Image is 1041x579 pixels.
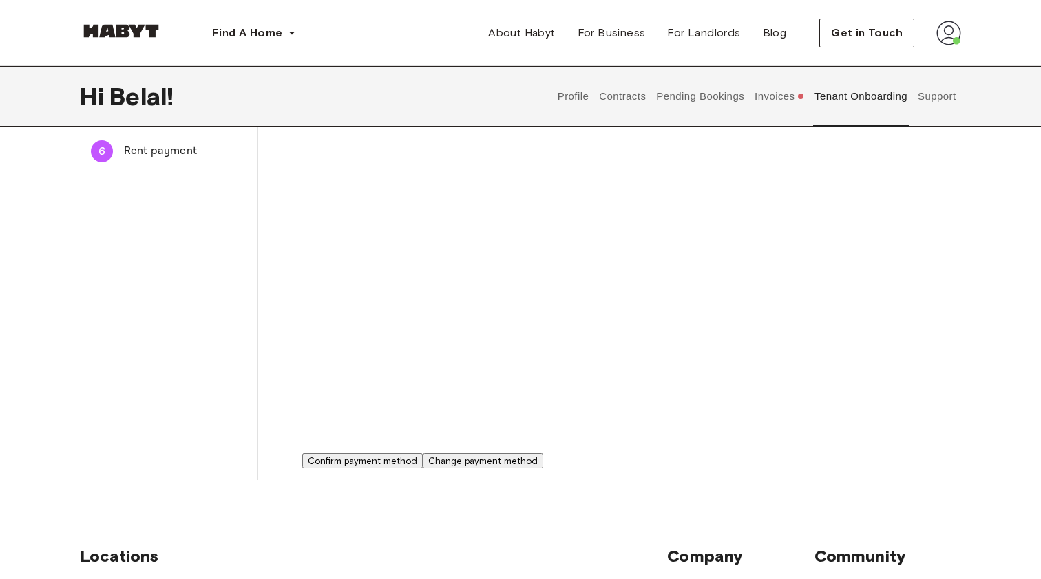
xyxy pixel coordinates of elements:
div: 6Rent payment [80,135,257,168]
button: Contracts [598,66,648,127]
button: Find A Home [201,19,307,47]
a: For Business [567,19,657,47]
span: Belal ! [109,82,173,111]
span: Hi [80,82,109,111]
span: Get in Touch [831,25,903,41]
span: Community [814,546,961,567]
button: Invoices [753,66,806,127]
button: Profile [556,66,591,127]
div: user profile tabs [552,66,961,127]
button: Support [916,66,958,127]
span: Find A Home [212,25,282,41]
img: Habyt [80,24,162,38]
a: About Habyt [477,19,566,47]
span: Blog [763,25,787,41]
div: 6 [91,140,113,162]
span: About Habyt [488,25,555,41]
a: For Landlords [656,19,751,47]
span: For Landlords [667,25,740,41]
span: Company [667,546,814,567]
span: For Business [578,25,646,41]
a: Blog [752,19,798,47]
button: Tenant Onboarding [813,66,909,127]
span: Rent payment [124,143,246,160]
button: Pending Bookings [655,66,746,127]
button: Get in Touch [819,19,914,47]
img: avatar [936,21,961,45]
span: Locations [80,546,667,567]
